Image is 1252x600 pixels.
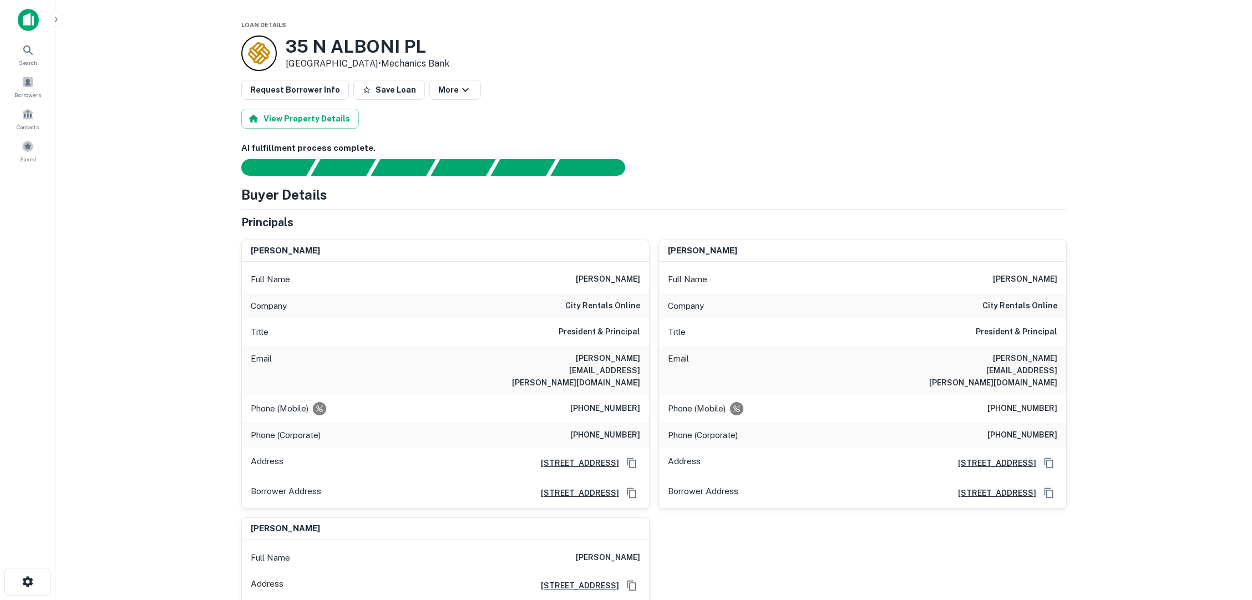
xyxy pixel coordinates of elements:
[976,326,1057,339] h6: President & Principal
[353,80,425,100] button: Save Loan
[668,429,738,442] p: Phone (Corporate)
[371,159,435,176] div: Documents found, AI parsing details...
[241,22,286,28] span: Loan Details
[251,299,287,313] p: Company
[576,273,640,286] h6: [PERSON_NAME]
[565,299,640,313] h6: city rentals online
[1197,511,1252,565] iframe: Chat Widget
[3,39,52,69] a: Search
[570,429,640,442] h6: [PHONE_NUMBER]
[949,457,1036,469] a: [STREET_ADDRESS]
[429,80,481,100] button: More
[241,80,349,100] button: Request Borrower Info
[430,159,495,176] div: Principals found, AI now looking for contact information...
[251,245,320,257] h6: [PERSON_NAME]
[14,90,41,99] span: Borrowers
[559,326,640,339] h6: President & Principal
[570,402,640,415] h6: [PHONE_NUMBER]
[624,577,640,594] button: Copy Address
[668,245,737,257] h6: [PERSON_NAME]
[532,457,619,469] a: [STREET_ADDRESS]
[507,352,640,389] h6: [PERSON_NAME][EMAIL_ADDRESS][PERSON_NAME][DOMAIN_NAME]
[668,326,686,339] p: Title
[251,429,321,442] p: Phone (Corporate)
[532,579,619,592] a: [STREET_ADDRESS]
[551,159,638,176] div: AI fulfillment process complete.
[624,485,640,501] button: Copy Address
[251,551,290,565] p: Full Name
[20,155,36,164] span: Saved
[241,214,293,231] h5: Principals
[286,57,449,70] p: [GEOGRAPHIC_DATA] •
[3,72,52,101] a: Borrowers
[987,429,1057,442] h6: [PHONE_NUMBER]
[313,402,326,415] div: Requests to not be contacted at this number
[251,577,283,594] p: Address
[668,273,707,286] p: Full Name
[949,487,1036,499] a: [STREET_ADDRESS]
[251,273,290,286] p: Full Name
[251,522,320,535] h6: [PERSON_NAME]
[1041,455,1057,471] button: Copy Address
[668,299,704,313] p: Company
[993,273,1057,286] h6: [PERSON_NAME]
[668,402,726,415] p: Phone (Mobile)
[490,159,555,176] div: Principals found, still searching for contact information. This may take time...
[381,58,449,69] a: Mechanics Bank
[982,299,1057,313] h6: city rentals online
[987,402,1057,415] h6: [PHONE_NUMBER]
[18,9,39,31] img: capitalize-icon.png
[251,485,321,501] p: Borrower Address
[668,352,689,389] p: Email
[924,352,1057,389] h6: [PERSON_NAME][EMAIL_ADDRESS][PERSON_NAME][DOMAIN_NAME]
[668,485,738,501] p: Borrower Address
[251,326,268,339] p: Title
[251,402,308,415] p: Phone (Mobile)
[576,551,640,565] h6: [PERSON_NAME]
[19,58,37,67] span: Search
[1041,485,1057,501] button: Copy Address
[624,455,640,471] button: Copy Address
[3,136,52,166] a: Saved
[251,352,272,389] p: Email
[3,104,52,134] a: Contacts
[730,402,743,415] div: Requests to not be contacted at this number
[241,185,327,205] h4: Buyer Details
[241,109,359,129] button: View Property Details
[286,36,449,57] h3: 35 N ALBONI PL
[251,455,283,471] p: Address
[668,455,701,471] p: Address
[228,159,311,176] div: Sending borrower request to AI...
[532,487,619,499] a: [STREET_ADDRESS]
[17,123,39,131] span: Contacts
[241,142,1067,155] h6: AI fulfillment process complete.
[311,159,376,176] div: Your request is received and processing...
